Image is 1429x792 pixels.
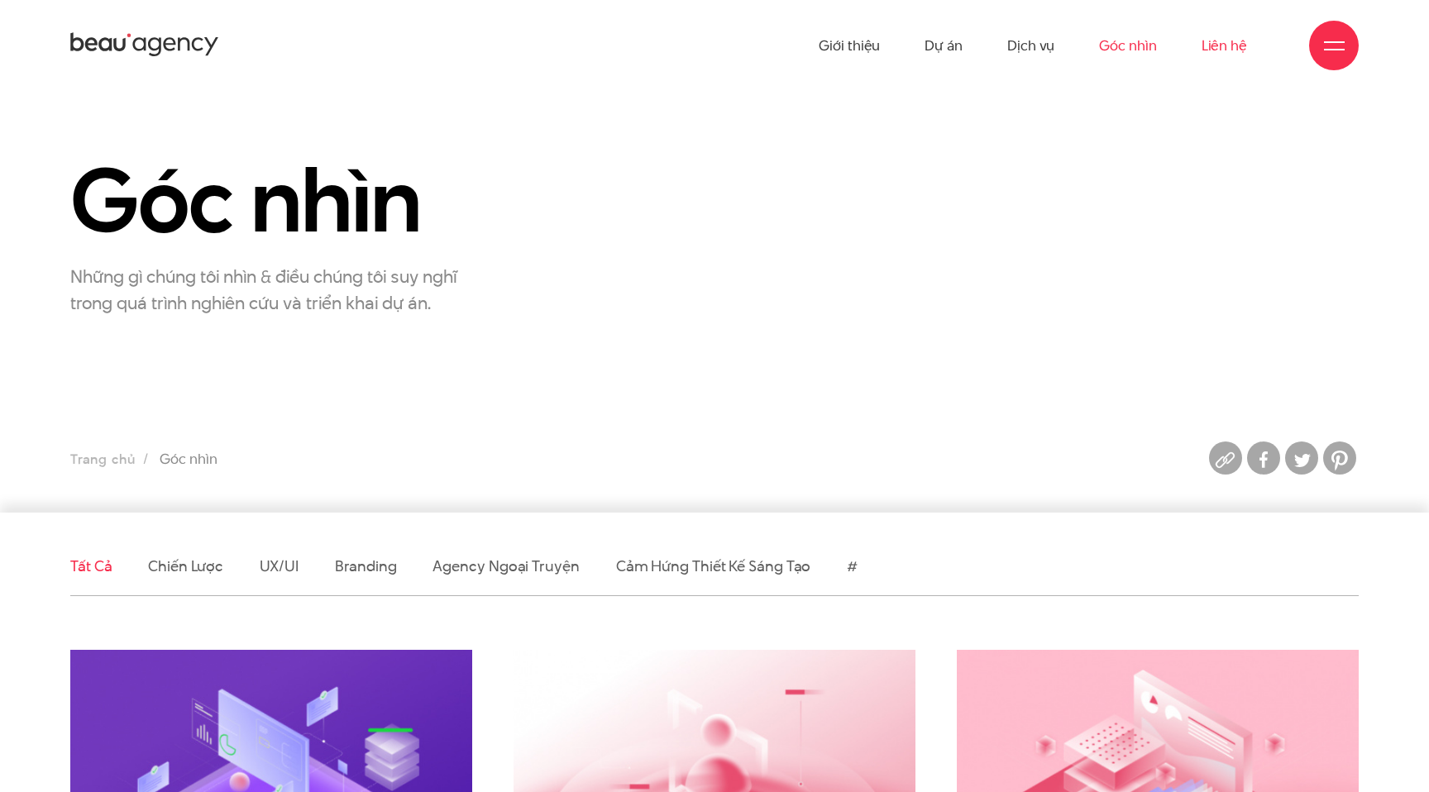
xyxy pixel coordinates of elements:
a: Tất cả [70,556,112,576]
a: Agency ngoại truyện [433,556,579,576]
p: Những gì chúng tôi nhìn & điều chúng tôi suy nghĩ trong quá trình nghiên cứu và triển khai dự án. [70,263,472,316]
a: # [847,556,858,576]
h1: Góc nhìn [70,153,472,248]
a: Cảm hứng thiết kế sáng tạo [616,556,811,576]
a: Trang chủ [70,450,135,469]
a: Chiến lược [148,556,222,576]
a: UX/UI [260,556,299,576]
a: Branding [335,556,396,576]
